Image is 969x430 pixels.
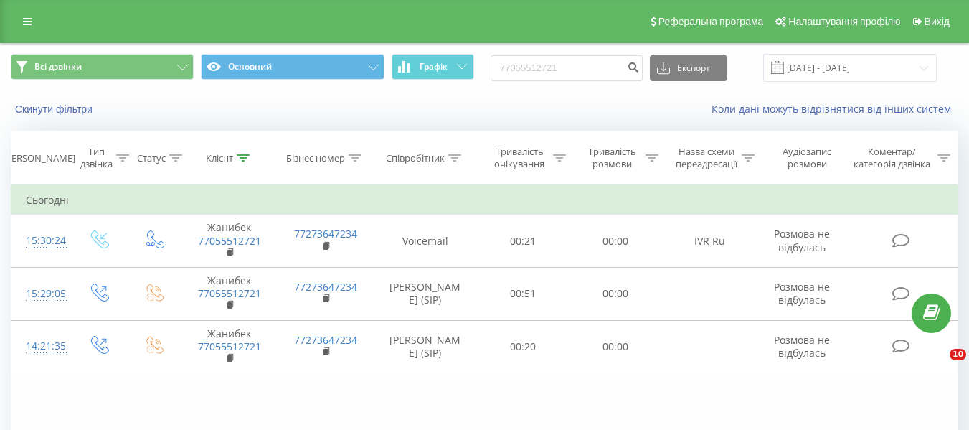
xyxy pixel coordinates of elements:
button: Графік [392,54,474,80]
span: Розмова не відбулась [774,227,830,253]
td: Voicemail [374,215,477,268]
td: Сьогодні [11,186,958,215]
div: Тривалість розмови [582,146,642,170]
div: [PERSON_NAME] [3,152,75,164]
a: 77055512721 [198,286,261,300]
div: Бізнес номер [286,152,345,164]
a: 77273647234 [294,280,357,294]
td: 00:00 [569,267,662,320]
td: IVR Ru [662,215,758,268]
span: Графік [420,62,448,72]
span: Розмова не відбулась [774,280,830,307]
button: Основний [201,54,384,80]
td: Жанибек [181,320,278,373]
div: 14:21:35 [26,332,56,360]
span: Розмова не відбулась [774,333,830,360]
div: Аудіозапис розмови [771,146,843,170]
td: 00:21 [477,215,569,268]
div: Тип дзвінка [80,146,113,170]
a: Коли дані можуть відрізнятися вiд інших систем [712,102,958,116]
a: 77273647234 [294,227,357,240]
a: 77273647234 [294,333,357,347]
a: 77055512721 [198,234,261,248]
div: Співробітник [386,152,445,164]
span: Вихід [925,16,950,27]
td: [PERSON_NAME] (SIP) [374,267,477,320]
div: Статус [137,152,166,164]
button: Скинути фільтри [11,103,100,116]
div: Коментар/категорія дзвінка [850,146,934,170]
a: 77055512721 [198,340,261,353]
span: Всі дзвінки [34,61,82,73]
button: Експорт [650,55,727,81]
div: 15:29:05 [26,280,56,308]
span: Налаштування профілю [788,16,900,27]
td: 00:51 [477,267,569,320]
td: Жанибек [181,215,278,268]
td: 00:20 [477,320,569,373]
div: Тривалість очікування [490,146,549,170]
div: Клієнт [206,152,233,164]
div: 15:30:24 [26,227,56,255]
input: Пошук за номером [491,55,643,81]
td: Жанибек [181,267,278,320]
td: 00:00 [569,320,662,373]
button: Всі дзвінки [11,54,194,80]
td: 00:00 [569,215,662,268]
div: Назва схеми переадресації [675,146,738,170]
span: Реферальна програма [658,16,764,27]
iframe: Intercom live chat [920,349,955,383]
td: [PERSON_NAME] (SIP) [374,320,477,373]
span: 10 [950,349,966,360]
